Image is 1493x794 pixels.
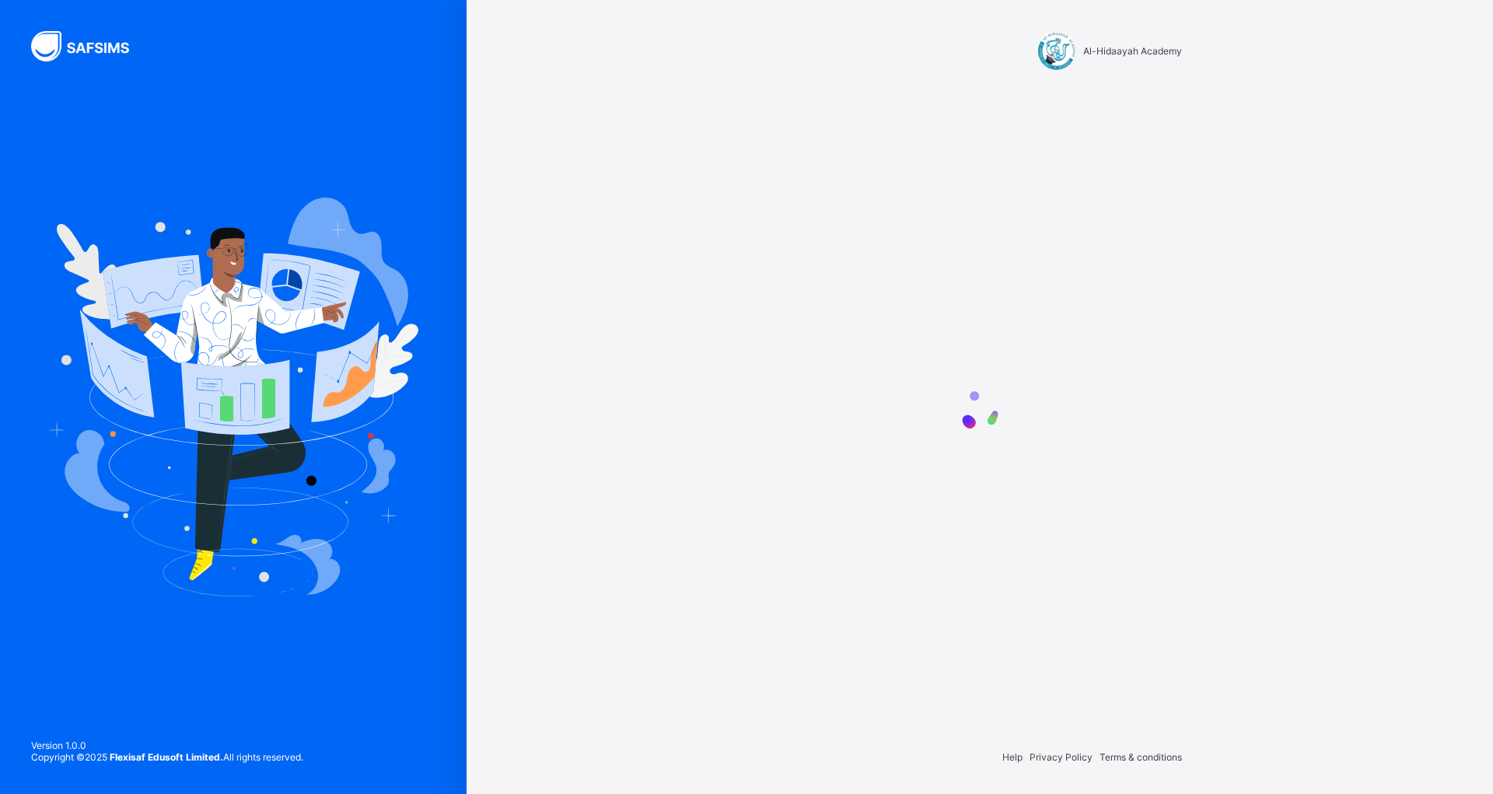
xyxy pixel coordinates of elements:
span: Privacy Policy [1030,751,1093,763]
span: Copyright © 2025 All rights reserved. [31,751,303,763]
img: Al-Hidaayah Academy [1037,31,1075,70]
span: Version 1.0.0 [31,740,303,751]
span: Al-Hidaayah Academy [1083,45,1182,57]
img: SAFSIMS Logo [31,31,148,61]
strong: Flexisaf Edusoft Limited. [110,751,223,763]
span: Terms & conditions [1100,751,1182,763]
span: Help [1002,751,1023,763]
img: Hero Image [48,198,418,596]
